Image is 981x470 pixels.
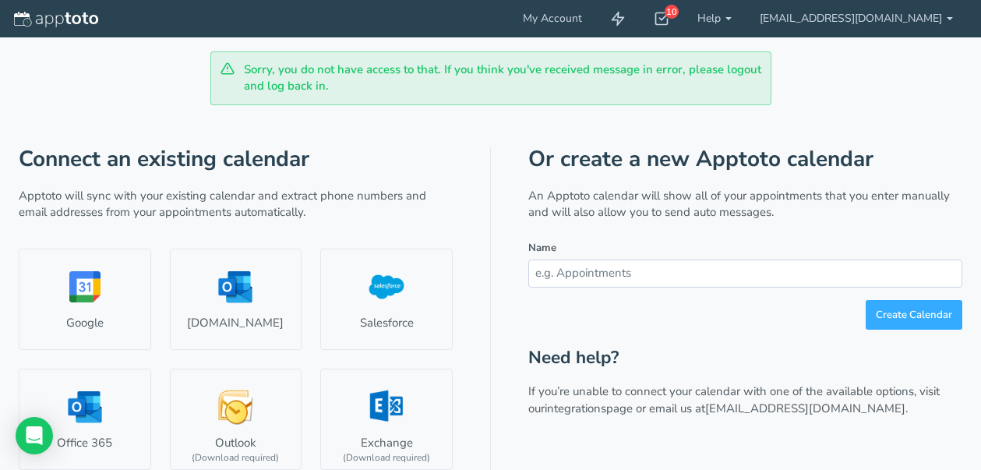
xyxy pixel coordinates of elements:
[16,417,53,454] div: Open Intercom Messenger
[170,369,302,470] a: Outlook
[192,451,279,465] div: (Download required)
[320,249,453,350] a: Salesforce
[866,300,962,330] button: Create Calendar
[665,5,679,19] div: 10
[528,147,962,171] h1: Or create a new Apptoto calendar
[343,451,430,465] div: (Download required)
[528,383,962,417] p: If you’re unable to connect your calendar with one of the available options, visit our page or em...
[19,188,453,221] p: Apptoto will sync with your existing calendar and extract phone numbers and email addresses from ...
[170,249,302,350] a: [DOMAIN_NAME]
[19,249,151,350] a: Google
[320,369,453,470] a: Exchange
[528,241,556,256] label: Name
[528,188,962,221] p: An Apptoto calendar will show all of your appointments that you enter manually and will also allo...
[528,348,962,368] h2: Need help?
[528,260,962,287] input: e.g. Appointments
[19,369,151,470] a: Office 365
[14,12,98,27] img: logo-apptoto--white.svg
[19,147,453,171] h1: Connect an existing calendar
[705,401,908,416] a: [EMAIL_ADDRESS][DOMAIN_NAME].
[210,51,771,105] div: Sorry, you do not have access to that. If you think you've received message in error, please logo...
[545,401,606,416] a: integrations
